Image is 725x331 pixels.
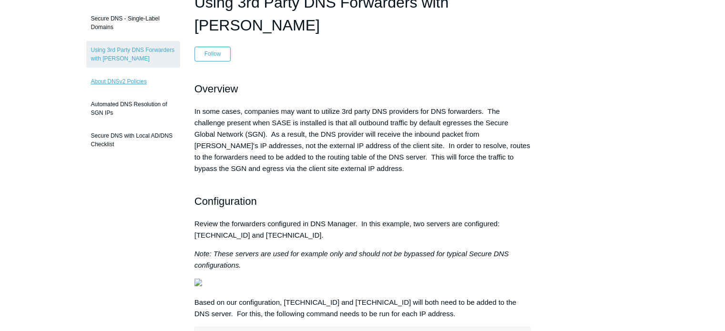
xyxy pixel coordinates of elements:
[194,218,531,241] p: Review the forwarders configured in DNS Manager. In this example, two servers are configured: [TE...
[86,41,180,68] a: Using 3rd Party DNS Forwarders with [PERSON_NAME]
[194,297,531,320] p: Based on our configuration, [TECHNICAL_ID] and [TECHNICAL_ID] will both need to be added to the D...
[194,106,531,186] p: In some cases, companies may want to utilize 3rd party DNS providers for DNS forwarders. The chal...
[194,279,202,286] img: 18407347329299
[86,127,180,153] a: Secure DNS with Local AD/DNS Checklist
[194,47,231,61] button: Follow Article
[86,95,180,122] a: Automated DNS Resolution of SGN IPs
[194,193,531,210] h2: Configuration
[86,72,180,90] a: About DNSv2 Policies
[86,10,180,36] a: Secure DNS - Single-Label Domains
[194,80,531,97] h2: Overview
[194,250,509,269] em: Note: These servers are used for example only and should not be bypassed for typical Secure DNS c...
